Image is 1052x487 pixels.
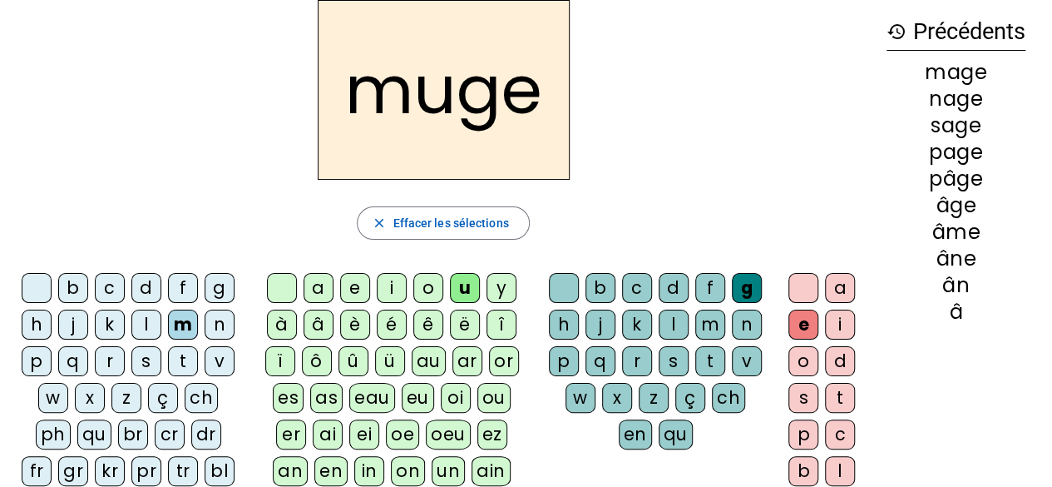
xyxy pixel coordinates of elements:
div: mage [887,62,1025,82]
div: cr [155,420,185,450]
div: ai [313,420,343,450]
div: tr [168,456,198,486]
div: ph [36,420,71,450]
div: u [450,273,480,303]
div: ch [712,383,745,413]
div: or [489,346,519,376]
div: w [38,383,68,413]
div: t [825,383,855,413]
div: sage [887,116,1025,136]
div: r [622,346,652,376]
div: h [549,310,579,340]
div: g [205,273,235,303]
div: l [825,456,855,486]
div: pr [131,456,161,486]
div: m [695,310,725,340]
div: ân [887,276,1025,296]
div: é [377,310,407,340]
div: l [131,310,161,340]
div: a [825,273,855,303]
div: qu [659,420,693,450]
div: dr [191,420,221,450]
div: as [310,383,343,413]
div: a [304,273,333,303]
div: ei [349,420,379,450]
div: ü [375,346,405,376]
div: er [276,420,306,450]
div: f [168,273,198,303]
div: û [338,346,368,376]
div: in [354,456,384,486]
div: âme [887,222,1025,242]
div: l [659,310,689,340]
div: y [486,273,516,303]
div: d [825,346,855,376]
div: à [267,310,297,340]
div: f [695,273,725,303]
div: au [412,346,446,376]
div: qu [77,420,111,450]
div: kr [95,456,125,486]
div: ê [413,310,443,340]
div: k [622,310,652,340]
div: j [58,310,88,340]
div: s [131,346,161,376]
mat-icon: close [371,216,386,231]
div: ç [675,383,705,413]
div: eu [402,383,434,413]
div: â [887,302,1025,322]
div: o [413,273,443,303]
div: en [314,456,348,486]
div: s [659,346,689,376]
div: n [732,310,762,340]
div: g [732,273,762,303]
div: m [168,310,198,340]
div: oe [386,420,419,450]
div: i [377,273,407,303]
div: en [619,420,652,450]
div: x [602,383,632,413]
div: ez [477,420,507,450]
div: p [22,346,52,376]
div: ch [185,383,218,413]
div: ë [450,310,480,340]
div: j [585,310,615,340]
div: î [486,310,516,340]
div: p [788,420,818,450]
div: t [168,346,198,376]
div: b [585,273,615,303]
div: e [788,310,818,340]
div: z [639,383,669,413]
div: br [118,420,148,450]
div: c [622,273,652,303]
div: b [58,273,88,303]
div: k [95,310,125,340]
div: oi [441,383,471,413]
div: z [111,383,141,413]
div: è [340,310,370,340]
div: un [432,456,465,486]
div: oeu [426,420,471,450]
div: an [273,456,308,486]
div: eau [349,383,395,413]
div: w [566,383,595,413]
div: ar [452,346,482,376]
span: Effacer les sélections [393,213,508,233]
div: h [22,310,52,340]
div: â [304,310,333,340]
div: ï [265,346,295,376]
div: b [788,456,818,486]
div: page [887,142,1025,162]
div: q [58,346,88,376]
div: fr [22,456,52,486]
div: on [391,456,425,486]
div: x [75,383,105,413]
mat-icon: history [887,22,906,42]
div: i [825,310,855,340]
div: pâge [887,169,1025,189]
div: nage [887,89,1025,109]
div: ç [148,383,178,413]
div: s [788,383,818,413]
div: v [732,346,762,376]
div: âge [887,196,1025,216]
